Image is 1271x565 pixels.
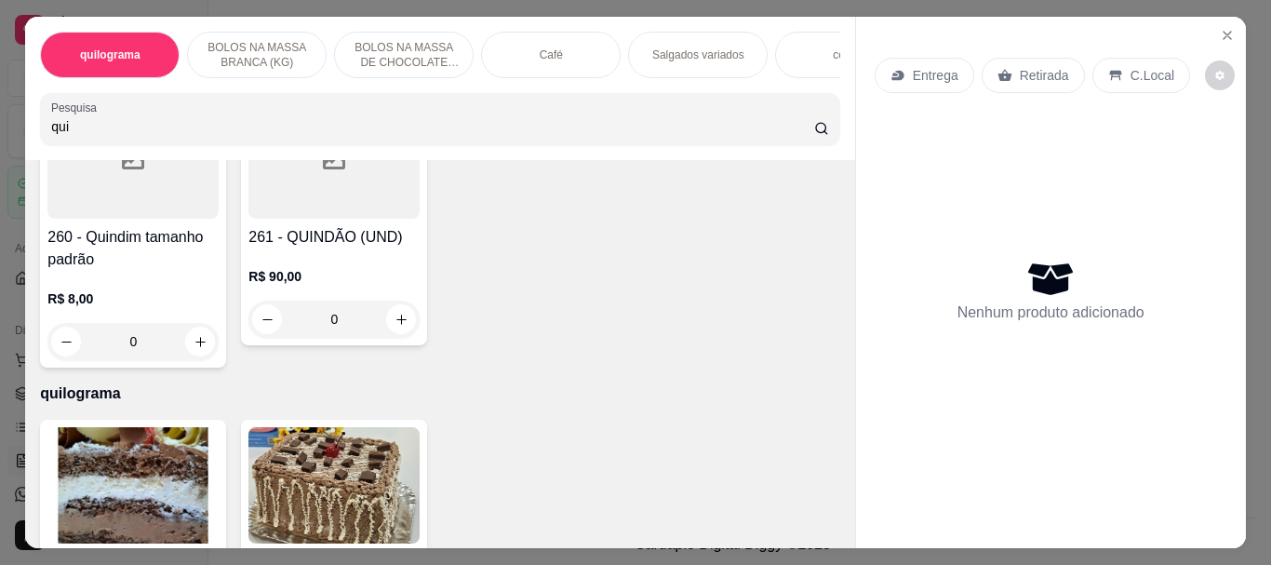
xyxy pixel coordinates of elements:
[913,66,958,85] p: Entrega
[248,267,420,286] p: R$ 90,00
[1212,20,1242,50] button: Close
[1131,66,1174,85] p: C.Local
[47,289,219,308] p: R$ 8,00
[540,47,563,62] p: Café
[652,47,744,62] p: Salgados variados
[80,47,140,62] p: quilograma
[386,304,416,334] button: increase-product-quantity
[248,226,420,249] h4: 261 - QUINDÃO (UND)
[203,40,311,70] p: BOLOS NA MASSA BRANCA (KG)
[51,117,814,136] input: Pesquisa
[47,226,219,271] h4: 260 - Quindim tamanho padrão
[40,383,839,405] p: quilograma
[185,327,215,356] button: increase-product-quantity
[51,327,81,356] button: decrease-product-quantity
[833,47,857,62] p: copo
[1020,66,1069,85] p: Retirada
[957,302,1144,324] p: Nenhum produto adicionado
[47,427,219,544] img: product-image
[248,427,420,544] img: product-image
[51,100,103,115] label: Pesquisa
[1205,61,1235,90] button: decrease-product-quantity
[350,40,458,70] p: BOLOS NA MASSA DE CHOCOLATE preço por (KG)
[252,304,282,334] button: decrease-product-quantity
